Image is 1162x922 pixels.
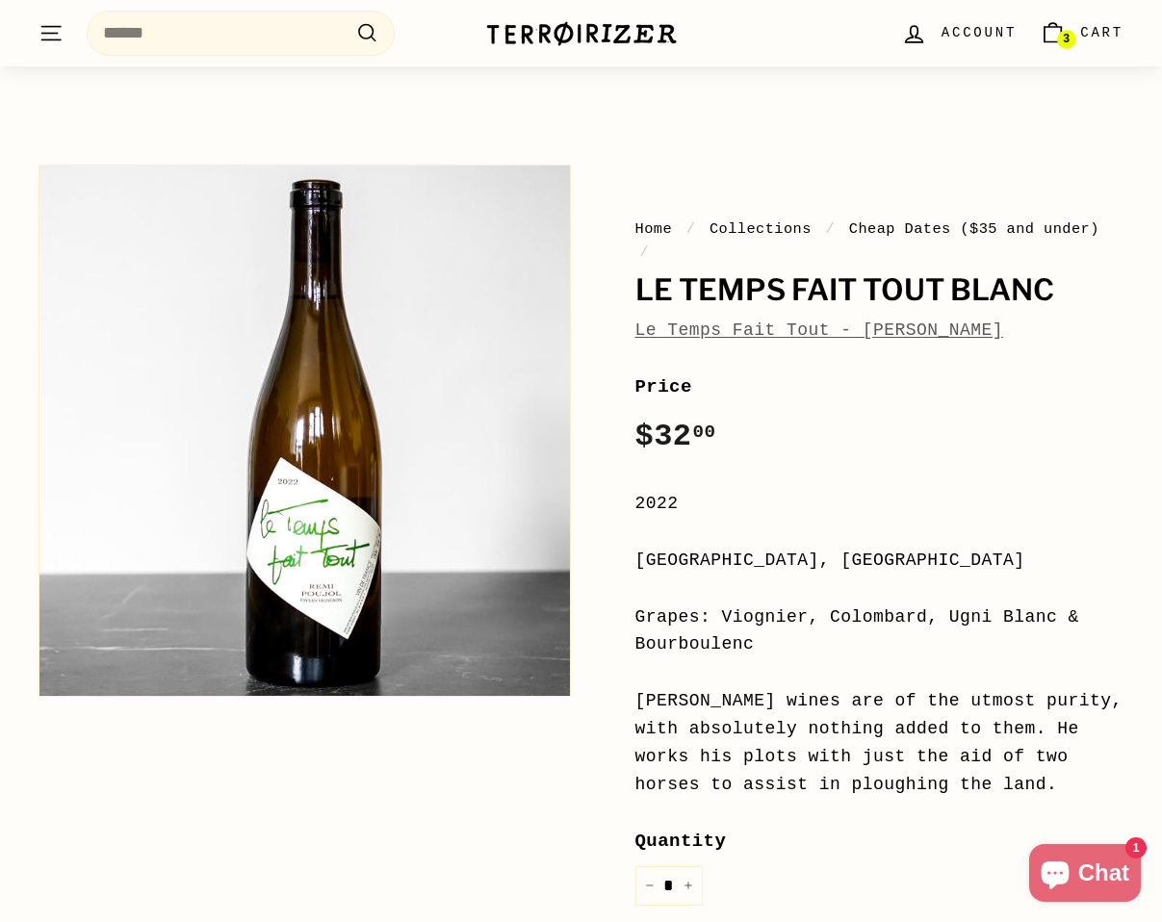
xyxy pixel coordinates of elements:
span: / [821,220,840,238]
span: Account [942,22,1017,43]
nav: breadcrumbs [635,218,1124,265]
span: 3 [1063,33,1070,46]
a: Collections [710,220,812,238]
span: Cart [1080,22,1123,43]
label: Quantity [635,827,1124,856]
div: [PERSON_NAME] wines are of the utmost purity, with absolutely nothing added to them. He works his... [635,687,1124,798]
label: Price [635,372,1124,401]
a: Cheap Dates ($35 and under) [849,220,1099,238]
button: Reduce item quantity by one [635,866,664,906]
h1: Le Temps Fait Tout Blanc [635,274,1124,307]
div: 2022 [635,490,1124,518]
span: / [682,220,701,238]
div: [GEOGRAPHIC_DATA], [GEOGRAPHIC_DATA] [635,547,1124,575]
a: Home [635,220,673,238]
a: Account [890,5,1028,62]
span: $32 [635,419,716,454]
span: / [635,243,655,261]
a: Cart [1028,5,1135,62]
a: Le Temps Fait Tout - [PERSON_NAME] [635,320,1004,340]
div: Grapes: Viognier, Colombard, Ugni Blanc & Bourboulenc [635,603,1124,659]
input: quantity [635,866,703,906]
button: Increase item quantity by one [674,866,703,906]
sup: 00 [692,422,715,443]
inbox-online-store-chat: Shopify online store chat [1023,844,1147,907]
